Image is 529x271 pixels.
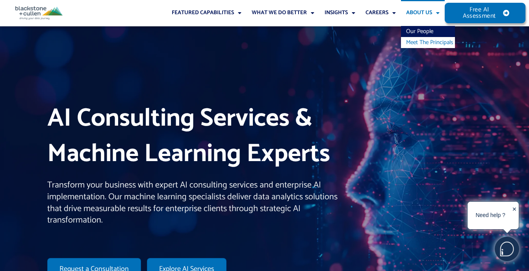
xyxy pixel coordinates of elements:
img: users%2F5SSOSaKfQqXq3cFEnIZRYMEs4ra2%2Fmedia%2Fimages%2F-Bulle%20blanche%20sans%20fond%20%2B%20ma... [495,237,519,261]
a: Our People [401,26,455,37]
a: Meet The Principals [401,37,455,48]
div: ✕ [512,204,517,228]
h1: AI Consulting Services & Machine Learning Experts [47,101,341,172]
ul: About Us [401,26,455,48]
span: Free AI Assessment [460,7,498,19]
a: Free AI Assessment [445,3,525,23]
div: Need help ? [469,203,512,228]
p: Transform your business with expert AI consulting services and enterprise AI implementation. Our ... [47,180,341,226]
